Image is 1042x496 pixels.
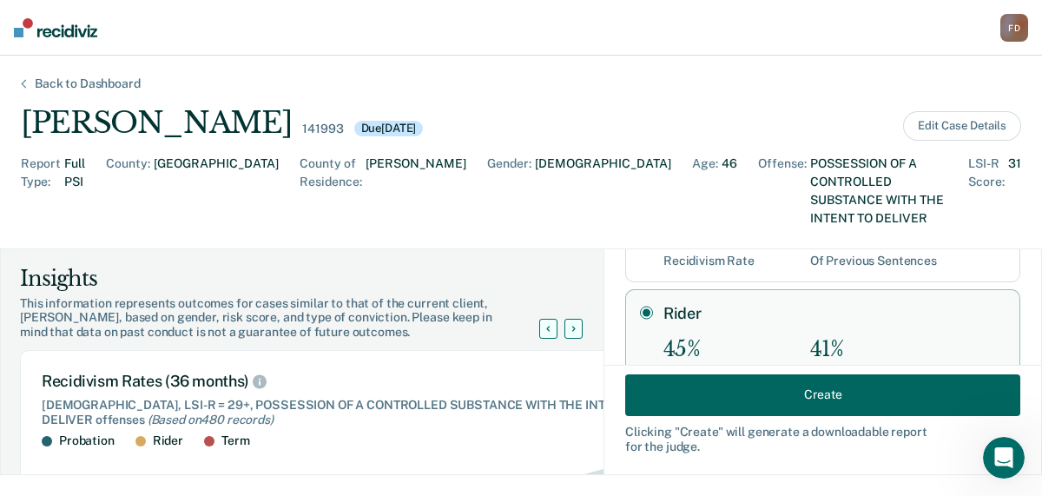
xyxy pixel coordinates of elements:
[20,265,560,293] div: Insights
[810,155,947,228] div: POSSESSION OF A CONTROLLED SUBSTANCE WITH THE INTENT TO DELIVER
[663,337,755,362] div: 45%
[810,254,937,268] div: Of Previous Sentences
[106,155,150,228] div: County :
[692,155,718,228] div: Age :
[64,155,85,228] div: Full PSI
[1008,155,1021,228] div: 31
[487,155,531,228] div: Gender :
[14,76,162,91] div: Back to Dashboard
[983,437,1025,479] iframe: Intercom live chat
[625,374,1020,415] button: Create
[722,155,737,228] div: 46
[148,413,274,427] span: (Based on 480 records )
[663,254,755,268] div: Recidivism Rate
[625,424,1020,453] div: Clicking " Create " will generate a downloadable report for the judge.
[153,433,183,448] div: Rider
[300,155,362,228] div: County of Residence :
[810,337,937,362] div: 41%
[366,155,466,228] div: [PERSON_NAME]
[758,155,807,228] div: Offense :
[1000,14,1028,42] button: FD
[42,398,653,427] div: [DEMOGRAPHIC_DATA], LSI-R = 29+, POSSESSION OF A CONTROLLED SUBSTANCE WITH THE INTENT TO DELIVER ...
[354,121,424,136] div: Due [DATE]
[903,111,1021,141] button: Edit Case Details
[21,105,292,141] div: [PERSON_NAME]
[154,155,279,228] div: [GEOGRAPHIC_DATA]
[20,296,560,340] div: This information represents outcomes for cases similar to that of the current client, [PERSON_NAM...
[42,372,653,391] div: Recidivism Rates (36 months)
[21,155,61,228] div: Report Type :
[221,433,249,448] div: Term
[663,304,1006,323] label: Rider
[302,122,343,136] div: 141993
[968,155,1005,228] div: LSI-R Score :
[535,155,671,228] div: [DEMOGRAPHIC_DATA]
[1000,14,1028,42] div: F D
[14,18,97,37] img: Recidiviz
[59,433,115,448] div: Probation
